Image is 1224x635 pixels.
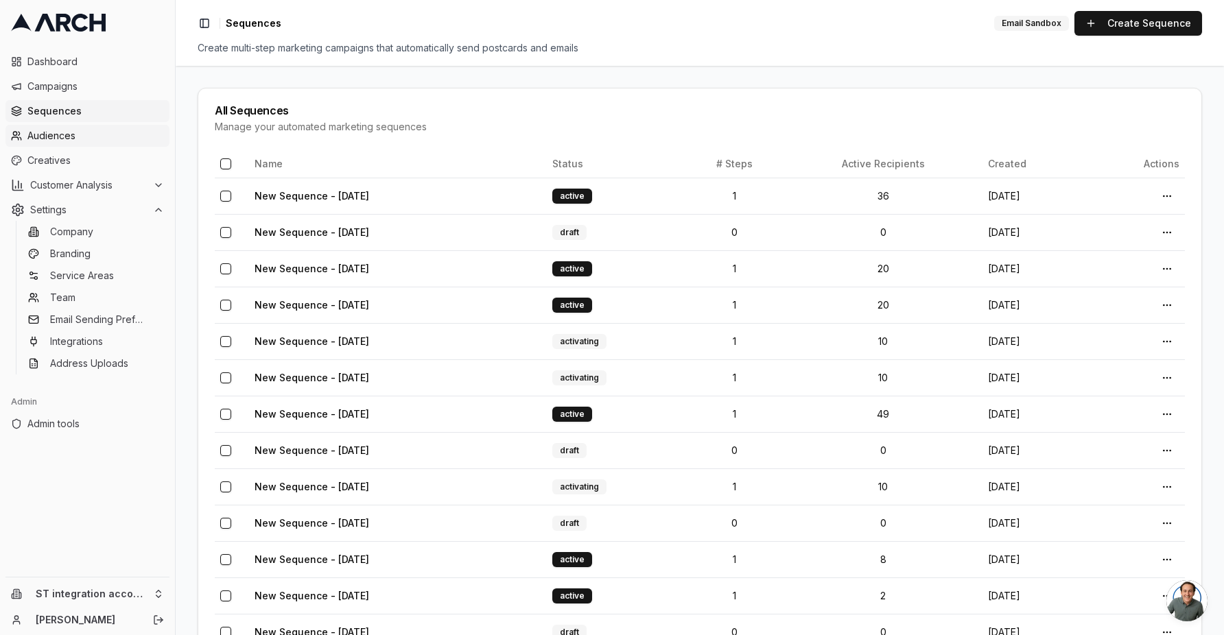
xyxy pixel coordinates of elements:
[784,287,982,323] td: 20
[255,444,369,456] a: New Sequence - [DATE]
[249,150,547,178] th: Name
[255,553,369,565] a: New Sequence - [DATE]
[982,287,1087,323] td: [DATE]
[982,577,1087,614] td: [DATE]
[226,16,281,30] span: Sequences
[784,505,982,541] td: 0
[5,100,169,122] a: Sequences
[255,372,369,383] a: New Sequence - [DATE]
[50,357,128,370] span: Address Uploads
[27,104,164,118] span: Sequences
[149,610,168,630] button: Log out
[982,359,1087,396] td: [DATE]
[198,41,1202,55] div: Create multi-step marketing campaigns that automatically send postcards and emails
[5,199,169,221] button: Settings
[784,396,982,432] td: 49
[27,129,164,143] span: Audiences
[1166,580,1208,621] div: Open chat
[685,150,784,178] th: # Steps
[784,577,982,614] td: 2
[5,75,169,97] a: Campaigns
[552,443,587,458] div: draft
[982,432,1087,468] td: [DATE]
[784,214,982,250] td: 0
[685,359,784,396] td: 1
[27,417,164,431] span: Admin tools
[982,468,1087,505] td: [DATE]
[982,150,1087,178] th: Created
[552,407,592,422] div: active
[552,261,592,276] div: active
[685,468,784,505] td: 1
[685,287,784,323] td: 1
[255,226,369,238] a: New Sequence - [DATE]
[685,505,784,541] td: 0
[982,323,1087,359] td: [DATE]
[685,432,784,468] td: 0
[5,51,169,73] a: Dashboard
[5,174,169,196] button: Customer Analysis
[255,408,369,420] a: New Sequence - [DATE]
[23,332,153,351] a: Integrations
[5,149,169,171] a: Creatives
[23,244,153,263] a: Branding
[982,541,1087,577] td: [DATE]
[994,16,1069,31] div: Email Sandbox
[685,323,784,359] td: 1
[255,299,369,311] a: New Sequence - [DATE]
[547,150,684,178] th: Status
[552,189,592,204] div: active
[27,154,164,167] span: Creatives
[36,588,148,600] span: ST integration account
[784,178,982,214] td: 36
[784,432,982,468] td: 0
[215,105,1185,116] div: All Sequences
[982,250,1087,287] td: [DATE]
[784,150,982,178] th: Active Recipients
[255,590,369,601] a: New Sequence - [DATE]
[36,613,138,627] a: [PERSON_NAME]
[23,288,153,307] a: Team
[685,396,784,432] td: 1
[5,413,169,435] a: Admin tools
[552,479,607,494] div: activating
[685,577,784,614] td: 1
[685,178,784,214] td: 1
[215,120,1185,134] div: Manage your automated marketing sequences
[784,323,982,359] td: 10
[50,313,148,326] span: Email Sending Preferences
[685,250,784,287] td: 1
[255,263,369,274] a: New Sequence - [DATE]
[982,178,1087,214] td: [DATE]
[50,225,93,239] span: Company
[552,588,592,603] div: active
[27,80,164,93] span: Campaigns
[23,222,153,241] a: Company
[5,583,169,605] button: ST integration account
[255,190,369,202] a: New Sequence - [DATE]
[255,481,369,492] a: New Sequence - [DATE]
[5,125,169,147] a: Audiences
[552,298,592,313] div: active
[226,16,281,30] nav: breadcrumb
[50,335,103,348] span: Integrations
[784,250,982,287] td: 20
[255,517,369,529] a: New Sequence - [DATE]
[982,505,1087,541] td: [DATE]
[50,291,75,304] span: Team
[552,516,587,531] div: draft
[23,310,153,329] a: Email Sending Preferences
[784,541,982,577] td: 8
[50,269,114,283] span: Service Areas
[552,334,607,349] div: activating
[552,552,592,567] div: active
[982,214,1087,250] td: [DATE]
[255,335,369,347] a: New Sequence - [DATE]
[23,266,153,285] a: Service Areas
[685,214,784,250] td: 0
[27,55,164,69] span: Dashboard
[30,203,148,217] span: Settings
[552,225,587,240] div: draft
[784,359,982,396] td: 10
[1074,11,1202,36] a: Create Sequence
